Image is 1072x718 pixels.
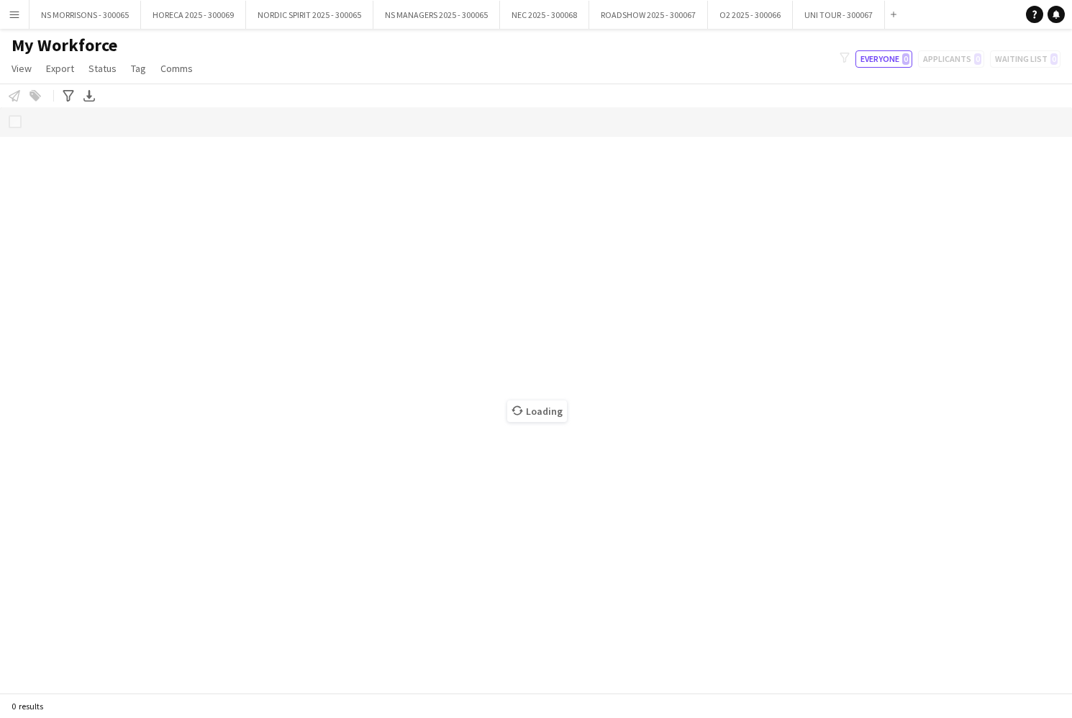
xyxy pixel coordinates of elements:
[855,50,912,68] button: Everyone0
[40,59,80,78] a: Export
[141,1,246,29] button: HORECA 2025 - 300069
[6,59,37,78] a: View
[88,62,117,75] span: Status
[12,62,32,75] span: View
[902,53,909,65] span: 0
[131,62,146,75] span: Tag
[246,1,373,29] button: NORDIC SPIRIT 2025 - 300065
[500,1,589,29] button: NEC 2025 - 300068
[373,1,500,29] button: NS MANAGERS 2025 - 300065
[155,59,199,78] a: Comms
[708,1,793,29] button: O2 2025 - 300066
[160,62,193,75] span: Comms
[793,1,885,29] button: UNI TOUR - 300067
[83,59,122,78] a: Status
[29,1,141,29] button: NS MORRISONS - 300065
[125,59,152,78] a: Tag
[12,35,117,56] span: My Workforce
[60,87,77,104] app-action-btn: Advanced filters
[46,62,74,75] span: Export
[589,1,708,29] button: ROADSHOW 2025 - 300067
[81,87,98,104] app-action-btn: Export XLSX
[507,400,567,422] span: Loading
